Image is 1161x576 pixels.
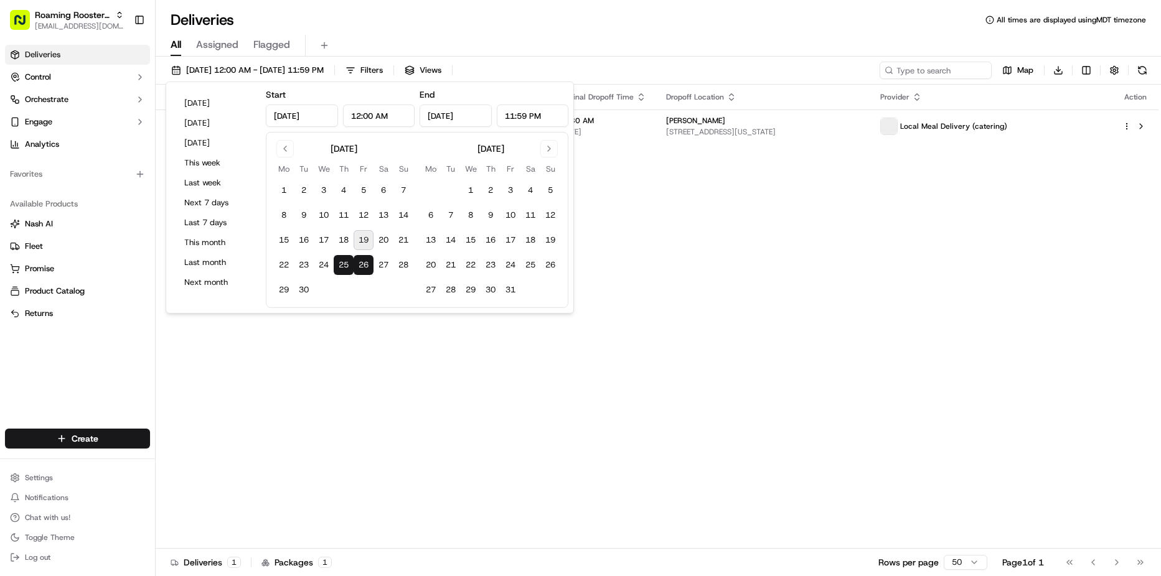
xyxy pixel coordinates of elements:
[481,230,501,250] button: 16
[558,127,646,137] span: [DATE]
[481,180,501,200] button: 2
[501,180,520,200] button: 3
[520,162,540,175] th: Saturday
[520,180,540,200] button: 4
[12,50,227,70] p: Welcome 👋
[12,279,22,289] div: 📗
[318,557,332,568] div: 1
[340,62,388,79] button: Filters
[461,162,481,175] th: Wednesday
[294,280,314,300] button: 30
[174,226,200,236] span: [DATE]
[441,255,461,275] button: 21
[25,278,95,290] span: Knowledge Base
[461,205,481,225] button: 8
[540,162,560,175] th: Sunday
[274,162,294,175] th: Monday
[32,80,224,93] input: Got a question? Start typing here...
[5,45,150,65] a: Deliveries
[25,116,52,128] span: Engage
[374,180,393,200] button: 6
[393,180,413,200] button: 7
[274,280,294,300] button: 29
[5,304,150,323] button: Returns
[477,142,504,155] div: [DATE]
[166,62,329,79] button: [DATE] 12:00 AM - [DATE] 11:59 PM
[227,557,241,568] div: 1
[274,180,294,200] button: 1
[12,181,32,201] img: Joana Marie Avellanoza
[294,162,314,175] th: Tuesday
[10,263,145,274] a: Promise
[25,94,68,105] span: Orchestrate
[520,230,540,250] button: 18
[314,180,334,200] button: 3
[266,89,286,100] label: Start
[25,263,54,274] span: Promise
[441,205,461,225] button: 7
[314,205,334,225] button: 10
[481,255,501,275] button: 23
[179,134,253,152] button: [DATE]
[314,255,334,275] button: 24
[5,469,150,486] button: Settings
[441,162,461,175] th: Tuesday
[334,205,354,225] button: 11
[5,90,150,109] button: Orchestrate
[12,119,35,141] img: 1736555255976-a54dd68f-1ca7-489b-9aae-adbdc363a1c4
[179,214,253,231] button: Last 7 days
[501,255,520,275] button: 24
[35,21,124,31] button: [EMAIL_ADDRESS][DOMAIN_NAME]
[179,234,253,251] button: This month
[520,255,540,275] button: 25
[186,65,324,76] span: [DATE] 12:00 AM - [DATE] 11:59 PM
[666,127,860,137] span: [STREET_ADDRESS][US_STATE]
[1122,92,1149,102] div: Action
[25,532,75,542] span: Toggle Theme
[461,255,481,275] button: 22
[558,116,646,126] span: 11:30 AM
[12,12,37,37] img: Nash
[5,214,150,234] button: Nash AI
[1002,556,1044,569] div: Page 1 of 1
[461,180,481,200] button: 1
[212,123,227,137] button: Start new chat
[5,549,150,566] button: Log out
[666,116,725,126] span: [PERSON_NAME]
[878,556,939,569] p: Rows per page
[171,10,234,30] h1: Deliveries
[540,180,560,200] button: 5
[497,105,569,127] input: Time
[393,205,413,225] button: 14
[193,159,227,174] button: See all
[880,92,910,102] span: Provider
[12,162,83,172] div: Past conversations
[540,140,558,157] button: Go to next month
[10,218,145,230] a: Nash AI
[179,154,253,172] button: This week
[25,286,85,297] span: Product Catalog
[997,15,1146,25] span: All times are displayed using MDT timezone
[441,280,461,300] button: 28
[5,281,150,301] button: Product Catalog
[420,65,441,76] span: Views
[5,259,150,279] button: Promise
[334,255,354,275] button: 25
[374,162,393,175] th: Saturday
[294,230,314,250] button: 16
[25,227,35,237] img: 1736555255976-a54dd68f-1ca7-489b-9aae-adbdc363a1c4
[540,205,560,225] button: 12
[501,230,520,250] button: 17
[501,280,520,300] button: 31
[360,65,383,76] span: Filters
[5,489,150,506] button: Notifications
[118,278,200,290] span: API Documentation
[421,205,441,225] button: 6
[1134,62,1151,79] button: Refresh
[10,241,145,252] a: Fleet
[1017,65,1033,76] span: Map
[540,255,560,275] button: 26
[35,9,110,21] button: Roaming Rooster | U-Street
[393,162,413,175] th: Sunday
[540,230,560,250] button: 19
